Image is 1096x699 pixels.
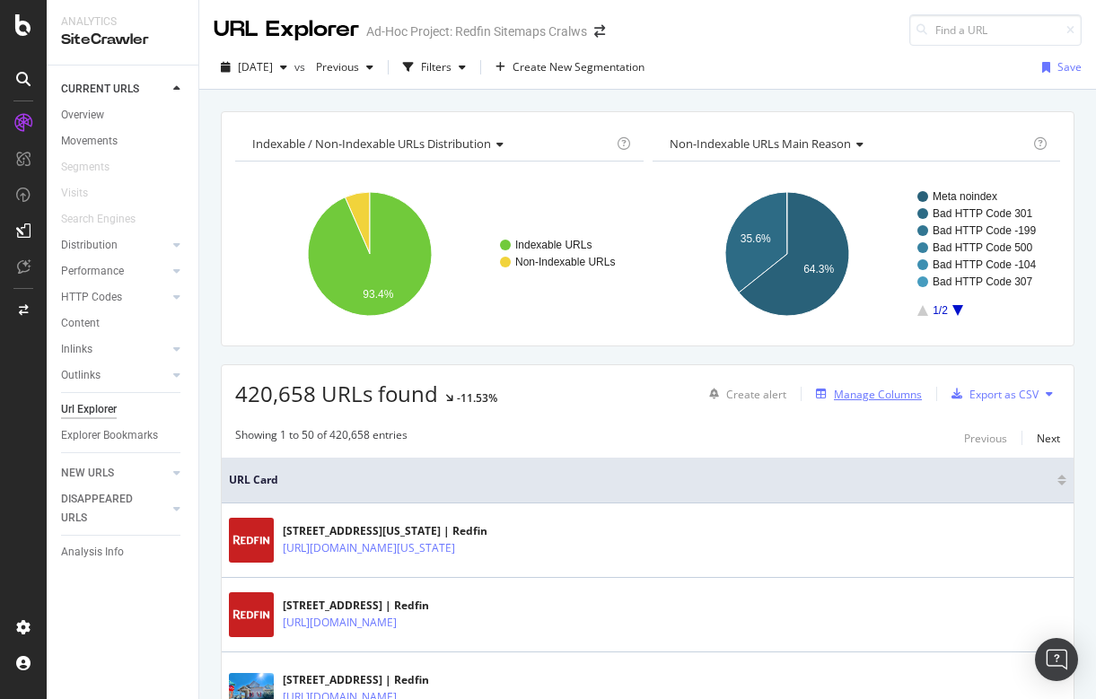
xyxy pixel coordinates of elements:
[933,304,948,317] text: 1/2
[944,380,1039,408] button: Export as CSV
[61,106,186,125] a: Overview
[309,59,359,74] span: Previous
[834,387,922,402] div: Manage Columns
[61,80,168,99] a: CURRENT URLS
[61,262,124,281] div: Performance
[61,366,168,385] a: Outlinks
[61,210,153,229] a: Search Engines
[61,132,118,151] div: Movements
[515,239,592,251] text: Indexable URLs
[294,59,309,74] span: vs
[909,14,1082,46] input: Find a URL
[515,256,615,268] text: Non-Indexable URLs
[61,464,168,483] a: NEW URLS
[670,135,851,152] span: Non-Indexable URLs Main Reason
[283,672,435,688] div: [STREET_ADDRESS] | Redfin
[61,236,118,255] div: Distribution
[964,427,1007,449] button: Previous
[933,190,997,203] text: Meta noindex
[238,59,273,74] span: 2025 Sep. 9th
[666,129,1030,158] h4: Non-Indexable URLs Main Reason
[283,539,455,557] a: [URL][DOMAIN_NAME][US_STATE]
[396,53,473,82] button: Filters
[457,390,497,406] div: -11.53%
[283,523,494,539] div: [STREET_ADDRESS][US_STATE] | Redfin
[61,106,104,125] div: Overview
[488,53,652,82] button: Create New Segmentation
[1035,638,1078,681] div: Open Intercom Messenger
[61,400,117,419] div: Url Explorer
[594,25,605,38] div: arrow-right-arrow-left
[653,176,1061,332] svg: A chart.
[229,592,274,637] img: main image
[933,241,1033,254] text: Bad HTTP Code 500
[61,490,168,528] a: DISAPPEARED URLS
[235,176,644,332] svg: A chart.
[366,22,587,40] div: Ad-Hoc Project: Redfin Sitemaps Cralws
[1037,427,1060,449] button: Next
[61,543,124,562] div: Analysis Info
[61,132,186,151] a: Movements
[235,427,408,449] div: Showing 1 to 50 of 420,658 entries
[214,53,294,82] button: [DATE]
[283,598,435,614] div: [STREET_ADDRESS] | Redfin
[1057,59,1082,74] div: Save
[61,490,152,528] div: DISAPPEARED URLS
[214,14,359,45] div: URL Explorer
[933,275,1033,288] text: Bad HTTP Code 307
[933,258,1036,271] text: Bad HTTP Code -104
[61,158,110,177] div: Segments
[61,262,168,281] a: Performance
[740,232,770,245] text: 35.6%
[803,263,834,275] text: 64.3%
[229,472,1053,488] span: URL Card
[283,614,397,632] a: [URL][DOMAIN_NAME]
[61,400,186,419] a: Url Explorer
[1037,431,1060,446] div: Next
[61,210,136,229] div: Search Engines
[229,518,274,563] img: main image
[933,224,1036,237] text: Bad HTTP Code -199
[513,59,644,74] span: Create New Segmentation
[309,53,381,82] button: Previous
[726,387,786,402] div: Create alert
[61,158,127,177] a: Segments
[964,431,1007,446] div: Previous
[61,464,114,483] div: NEW URLS
[61,340,168,359] a: Inlinks
[421,59,452,74] div: Filters
[61,340,92,359] div: Inlinks
[61,14,184,30] div: Analytics
[249,129,613,158] h4: Indexable / Non-Indexable URLs Distribution
[61,543,186,562] a: Analysis Info
[61,288,122,307] div: HTTP Codes
[61,236,168,255] a: Distribution
[969,387,1039,402] div: Export as CSV
[252,135,491,152] span: Indexable / Non-Indexable URLs distribution
[933,207,1033,220] text: Bad HTTP Code 301
[363,288,393,301] text: 93.4%
[61,426,158,445] div: Explorer Bookmarks
[61,80,139,99] div: CURRENT URLS
[235,379,438,408] span: 420,658 URLs found
[61,314,186,333] a: Content
[61,184,88,203] div: Visits
[809,383,922,405] button: Manage Columns
[61,426,186,445] a: Explorer Bookmarks
[702,380,786,408] button: Create alert
[61,184,106,203] a: Visits
[1035,53,1082,82] button: Save
[61,288,168,307] a: HTTP Codes
[61,366,101,385] div: Outlinks
[61,30,184,50] div: SiteCrawler
[61,314,100,333] div: Content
